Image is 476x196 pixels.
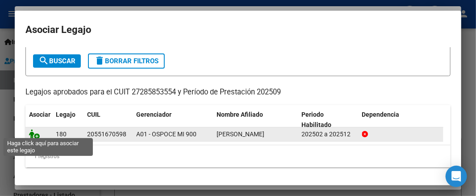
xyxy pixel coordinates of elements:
[217,111,263,118] span: Nombre Afiliado
[298,105,359,135] datatable-header-cell: Periodo Habilitado
[29,111,50,118] span: Asociar
[56,111,75,118] span: Legajo
[213,105,298,135] datatable-header-cell: Nombre Afiliado
[25,145,451,167] div: 1 registros
[136,131,196,138] span: A01 - OSPOCE MI 900
[25,21,451,38] h2: Asociar Legajo
[302,129,355,139] div: 202502 a 202512
[56,131,67,138] span: 180
[38,55,49,66] mat-icon: search
[133,105,213,135] datatable-header-cell: Gerenciador
[87,129,126,139] div: 20551670598
[38,57,75,65] span: Buscar
[136,111,171,118] span: Gerenciador
[52,105,84,135] datatable-header-cell: Legajo
[87,111,100,118] span: CUIL
[217,131,264,138] span: FERNANDEZ CABRERA PEDRO
[94,55,105,66] mat-icon: delete
[359,105,444,135] datatable-header-cell: Dependencia
[94,57,159,65] span: Borrar Filtros
[88,53,165,69] button: Borrar Filtros
[84,105,133,135] datatable-header-cell: CUIL
[33,54,81,68] button: Buscar
[302,111,332,128] span: Periodo Habilitado
[25,87,451,98] p: Legajos aprobados para el CUIT 27285853554 y Período de Prestación 202509
[446,166,467,187] div: Open Intercom Messenger
[362,111,400,118] span: Dependencia
[25,105,52,135] datatable-header-cell: Asociar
